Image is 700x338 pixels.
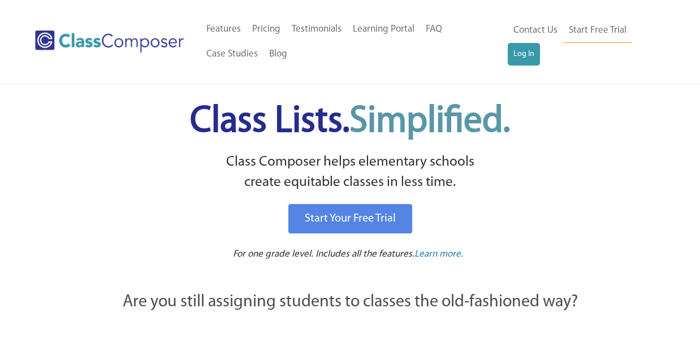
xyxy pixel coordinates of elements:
[190,103,510,140] span: Class Lists.
[305,213,396,224] span: Start Your Free Trial
[286,17,347,42] a: Testimonials
[563,18,632,44] a: Start Free Trial
[414,249,463,259] span: Learn more.
[508,43,540,66] a: Log In
[508,18,563,43] a: Contact Us
[263,42,293,67] a: Blog
[62,290,638,315] p: Are you still assigning students to classes the old-fashioned way?
[60,152,640,193] p: Class Composer helps elementary schools create equitable classes in less time.
[35,31,184,53] img: Class Composer
[201,17,247,42] a: Features
[414,248,463,262] a: Learn more.
[288,204,412,233] a: Start Your Free Trial
[347,17,420,42] a: Learning Portal
[201,42,263,67] a: Case Studies
[508,18,657,66] nav: Header Menu
[201,17,507,67] nav: Header Menu
[247,17,286,42] a: Pricing
[420,17,448,42] a: FAQ
[233,249,414,259] span: For one grade level. Includes all the features.
[349,103,510,140] span: Simplified.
